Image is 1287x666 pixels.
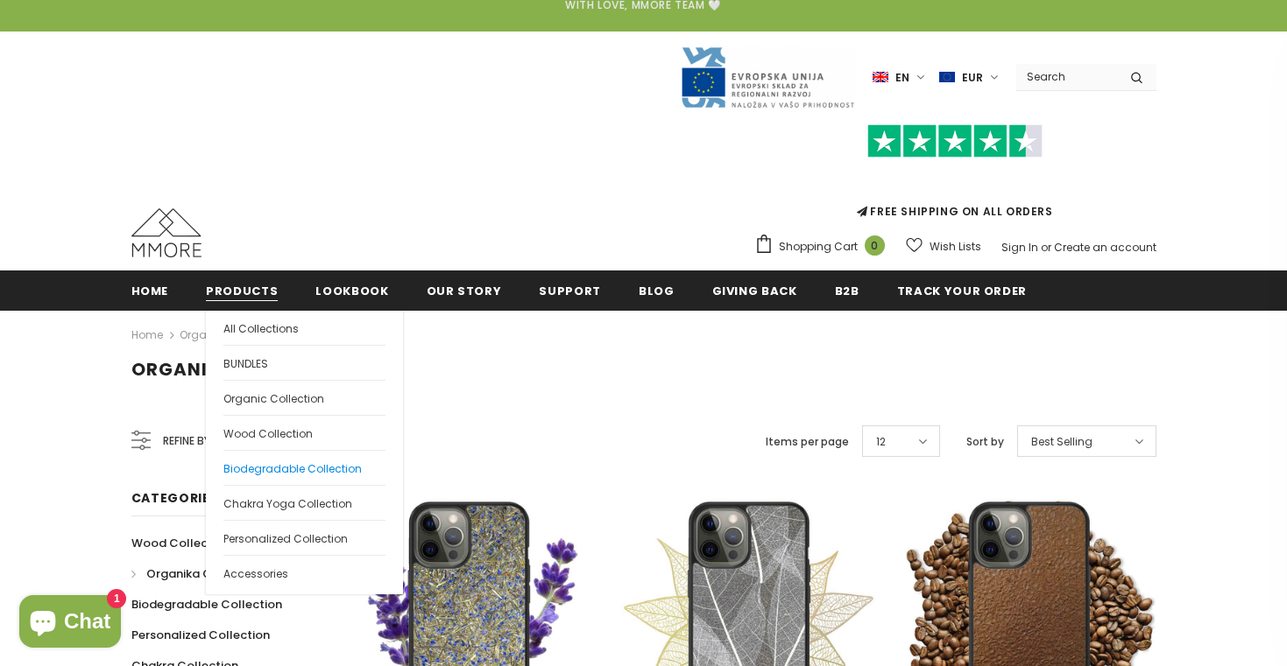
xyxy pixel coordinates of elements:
a: Giving back [712,270,797,310]
span: Track your order [897,283,1027,299]
a: Wood Collection [131,528,230,558]
a: B2B [835,270,859,310]
span: Wood Collection [223,426,313,441]
a: Organic Collection [180,327,280,342]
a: Blog [639,270,675,310]
a: Javni Razpis [680,69,855,84]
a: Products [206,270,278,310]
span: B2B [835,283,859,299]
span: Giving back [712,283,797,299]
inbox-online-store-chat: Shopify online store chat [14,595,126,652]
a: support [539,270,601,310]
a: Shopping Cart 0 [754,234,894,260]
span: Personalized Collection [223,531,348,546]
img: Javni Razpis [680,46,855,109]
a: Organika Collection [131,558,264,589]
span: support [539,283,601,299]
span: Categories [131,489,219,507]
span: en [895,69,909,87]
span: BUNDLES [223,356,268,371]
span: Wood Collection [131,535,230,551]
span: Biodegradable Collection [131,596,282,613]
a: Track your order [897,270,1027,310]
a: Wish Lists [906,231,981,262]
span: Organika Collection [146,565,264,582]
a: Personalized Collection [223,520,385,555]
a: Our Story [427,270,502,310]
span: Personalized Collection [131,627,270,643]
img: Trust Pilot Stars [867,124,1043,158]
iframe: Customer reviews powered by Trustpilot [754,158,1156,203]
span: Best Selling [1031,433,1093,451]
span: All Collections [223,321,299,336]
span: Biodegradable Collection [223,461,362,476]
a: Home [131,325,163,346]
span: Refine by [163,431,210,451]
span: Organic Collection [131,357,348,382]
a: Lookbook [315,270,388,310]
span: or [1041,240,1051,255]
a: Biodegradable Collection [131,589,282,620]
span: 12 [876,433,886,451]
span: Chakra Yoga Collection [223,496,352,511]
img: MMORE Cases [131,208,202,257]
span: Our Story [427,283,502,299]
a: Sign In [1001,240,1038,255]
label: Items per page [766,433,849,451]
a: Create an account [1054,240,1156,255]
a: Organic Collection [223,380,385,415]
label: Sort by [966,433,1004,451]
span: FREE SHIPPING ON ALL ORDERS [754,132,1156,219]
span: Accessories [223,566,288,581]
a: Biodegradable Collection [223,450,385,485]
a: Accessories [223,555,385,590]
span: Blog [639,283,675,299]
span: Lookbook [315,283,388,299]
span: Shopping Cart [779,238,858,256]
a: BUNDLES [223,345,385,380]
a: Wood Collection [223,415,385,450]
input: Search Site [1016,64,1117,89]
a: All Collections [223,311,385,345]
a: Home [131,270,169,310]
a: Chakra Yoga Collection [223,485,385,520]
span: EUR [962,69,983,87]
img: i-lang-1.png [873,70,888,85]
span: Products [206,283,278,299]
span: 0 [865,235,885,256]
span: Wish Lists [930,238,981,256]
a: Personalized Collection [131,620,270,650]
span: Organic Collection [223,391,324,406]
span: Home [131,283,169,299]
